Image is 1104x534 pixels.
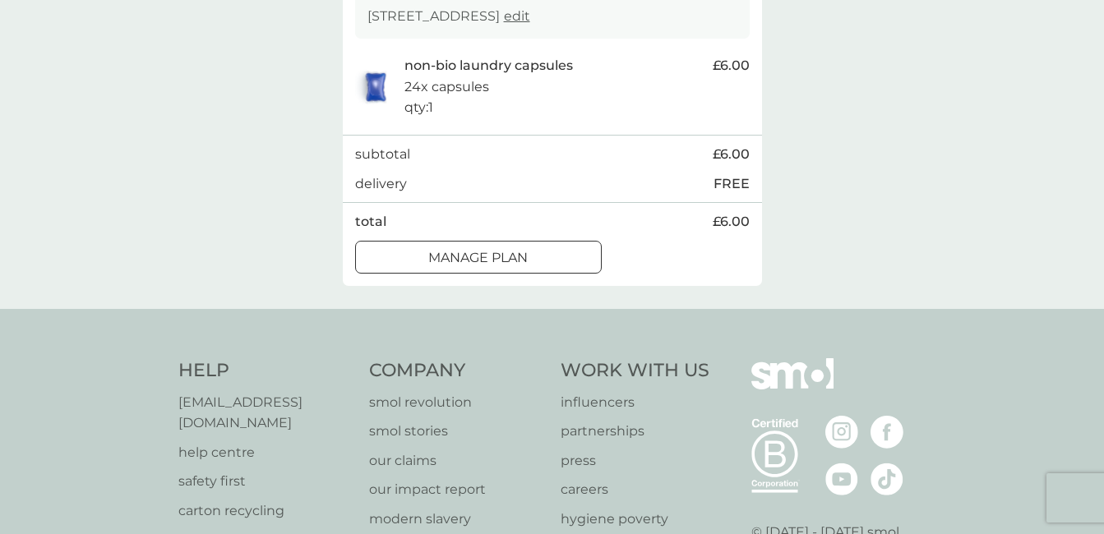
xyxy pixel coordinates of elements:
[871,416,903,449] img: visit the smol Facebook page
[367,6,530,27] p: [STREET_ADDRESS]
[561,509,709,530] a: hygiene poverty
[178,500,353,522] a: carton recycling
[713,55,750,76] span: £6.00
[561,479,709,500] a: careers
[561,392,709,413] a: influencers
[825,416,858,449] img: visit the smol Instagram page
[825,463,858,495] img: visit the smol Youtube page
[404,97,433,118] p: qty : 1
[713,144,750,165] span: £6.00
[369,358,544,384] h4: Company
[355,211,386,232] p: total
[369,479,544,500] a: our impact report
[404,55,573,76] p: non-bio laundry capsules
[369,392,544,413] a: smol revolution
[428,247,528,269] p: Manage plan
[504,8,530,24] a: edit
[178,358,353,384] h4: Help
[355,144,410,165] p: subtotal
[178,392,353,434] a: [EMAIL_ADDRESS][DOMAIN_NAME]
[751,358,834,414] img: smol
[178,471,353,492] a: safety first
[369,421,544,442] a: smol stories
[561,421,709,442] a: partnerships
[871,463,903,495] img: visit the smol Tiktok page
[561,358,709,384] h4: Work With Us
[404,76,489,98] p: 24x capsules
[561,450,709,472] a: press
[714,173,750,195] p: FREE
[369,450,544,472] a: our claims
[178,442,353,463] a: help centre
[355,173,407,195] p: delivery
[713,211,750,232] span: £6.00
[355,241,602,274] button: Manage plan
